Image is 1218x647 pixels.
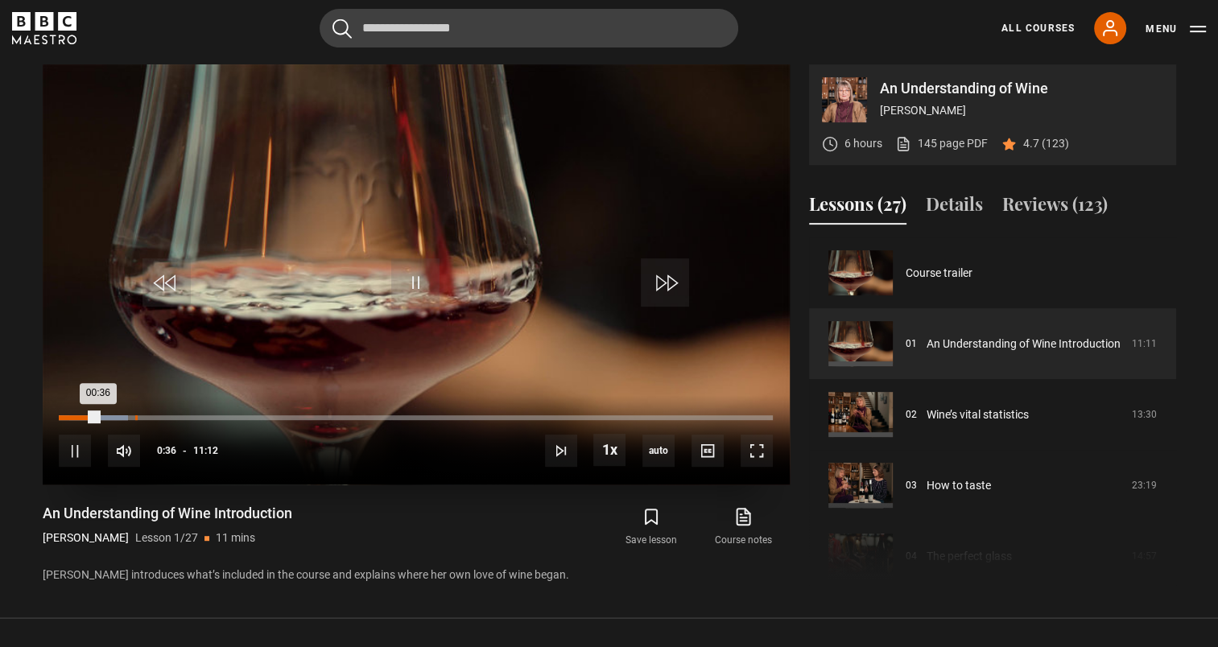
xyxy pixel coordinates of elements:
button: Reviews (123) [1002,191,1108,225]
button: Toggle navigation [1146,21,1206,37]
video-js: Video Player [43,64,790,484]
button: Playback Rate [593,434,626,466]
p: [PERSON_NAME] [43,530,129,546]
p: [PERSON_NAME] introduces what’s included in the course and explains where her own love of wine be... [43,567,790,583]
span: 11:12 [193,436,218,465]
div: Current quality: 720p [642,435,675,467]
button: Next Lesson [545,435,577,467]
a: Course notes [697,504,789,550]
p: 4.7 (123) [1023,135,1069,152]
a: Wine’s vital statistics​ [927,406,1029,423]
a: How to taste​ [927,477,991,494]
button: Lessons (27) [809,191,906,225]
button: Submit the search query [332,19,352,39]
a: 145 page PDF [895,135,988,152]
p: An Understanding of Wine [880,81,1163,96]
h1: An Understanding of Wine Introduction [43,504,292,523]
input: Search [320,9,738,47]
button: Pause [59,435,91,467]
a: Course trailer [906,265,972,282]
button: Captions [692,435,724,467]
p: Lesson 1/27 [135,530,198,546]
button: Mute [108,435,140,467]
span: auto [642,435,675,467]
svg: BBC Maestro [12,12,76,44]
span: - [183,445,187,456]
button: Fullscreen [741,435,773,467]
a: All Courses [1001,21,1075,35]
span: 0:36 [157,436,176,465]
p: 11 mins [216,530,255,546]
p: 6 hours [844,135,882,152]
button: Details [926,191,983,225]
a: An Understanding of Wine Introduction [927,336,1121,352]
button: Save lesson [605,504,697,550]
div: Progress Bar [59,415,772,420]
p: [PERSON_NAME] [880,102,1163,119]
